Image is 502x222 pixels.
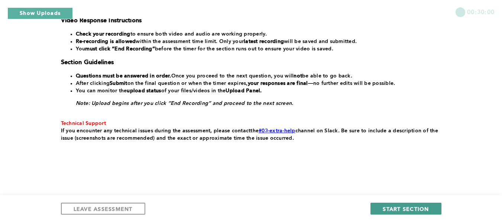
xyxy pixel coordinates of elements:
strong: your responses are final [248,81,308,86]
strong: upload status [127,88,161,93]
span: START SECTION [383,205,429,212]
li: After clicking on the final question or when the timer expires, —no further edits will be possible. [76,80,438,87]
strong: Check your recording [76,32,130,37]
li: You can monitor the of your files/videos in the [76,87,438,95]
strong: Questions must be answered in order. [76,73,171,79]
button: START SECTION [370,203,441,215]
li: to ensure both video and audio are working properly. [76,30,438,38]
span: Technical Support [61,121,106,126]
button: LEAVE ASSESSMENT [61,203,145,215]
span: If you encounter any technical issues during the assessment, please contact [61,128,251,133]
li: within the assessment time limit. Only your will be saved and submitted. [76,38,438,45]
strong: Re-recording is allowed [76,39,136,44]
li: Once you proceed to the next question, you will be able to go back. [76,72,438,80]
li: You before the timer for the section runs out to ensure your video is saved. [76,45,438,53]
button: Show Uploads [7,7,73,19]
span: 00:30:00 [467,7,495,16]
strong: not [294,73,302,79]
span: . Be sure to include a description of the issue (screenshots are recommended) and the exact or ap... [61,128,440,141]
p: the channel on Slack [61,127,438,142]
a: #03-extra-help [259,128,295,133]
strong: Submit [110,81,127,86]
span: LEAVE ASSESSMENT [74,205,133,212]
h3: Video Response Instructions [61,17,438,24]
strong: latest recording [244,39,284,44]
strong: must click “End Recording” [85,46,155,52]
h3: Section Guidelines [61,59,438,66]
strong: Upload Panel. [226,88,262,93]
em: Note: Upload begins after you click “End Recording” and proceed to the next screen. [76,101,294,106]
